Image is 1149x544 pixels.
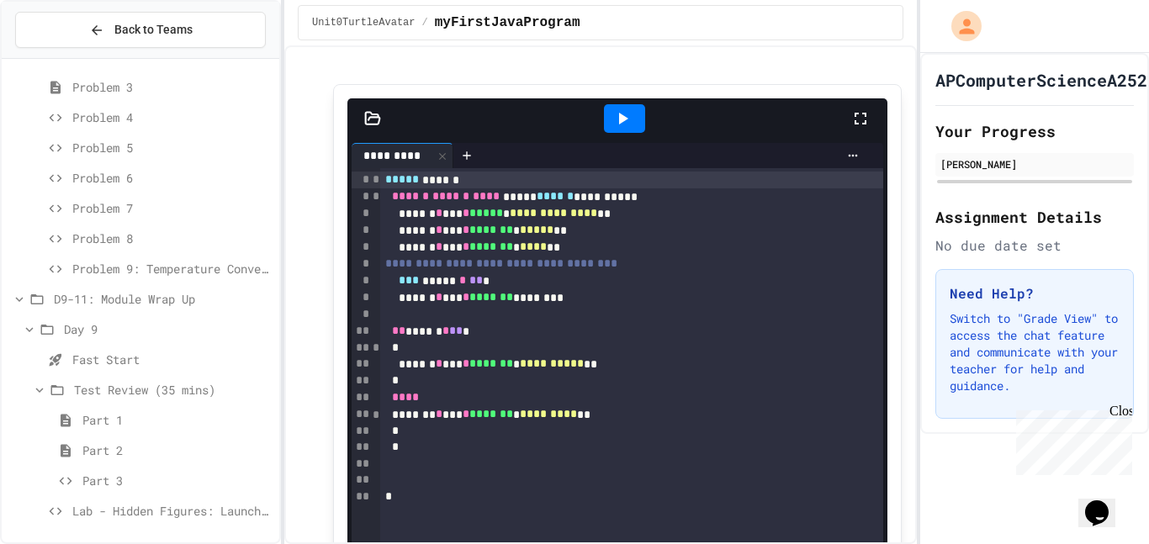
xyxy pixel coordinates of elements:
span: D9-11: Module Wrap Up [54,290,273,308]
h2: Your Progress [935,119,1134,143]
span: Problem 5 [72,139,273,156]
span: Part 3 [82,472,273,489]
div: [PERSON_NAME] [940,156,1129,172]
span: Problem 6 [72,169,273,187]
span: Problem 3 [72,78,273,96]
span: Part 2 [82,441,273,459]
span: / [421,16,427,29]
div: My Account [934,7,986,45]
iframe: chat widget [1009,404,1132,475]
span: Fast Start [72,351,273,368]
h2: Assignment Details [935,205,1134,229]
span: Problem 7 [72,199,273,217]
iframe: chat widget [1078,477,1132,527]
span: Back to Teams [114,21,193,39]
div: Chat with us now!Close [7,7,116,107]
span: Lab - Hidden Figures: Launch Weight Calculator [72,502,273,520]
span: Unit0TurtleAvatar [312,16,415,29]
span: Problem 4 [72,108,273,126]
span: Problem 9: Temperature Converter [72,260,273,277]
div: No due date set [935,235,1134,256]
span: myFirstJavaProgram [435,13,580,33]
h3: Need Help? [950,283,1120,304]
span: Part 1 [82,411,273,429]
p: Switch to "Grade View" to access the chat feature and communicate with your teacher for help and ... [950,310,1120,394]
span: Problem 8 [72,230,273,247]
span: Day 9 [64,320,273,338]
button: Back to Teams [15,12,266,48]
span: Test Review (35 mins) [74,381,273,399]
